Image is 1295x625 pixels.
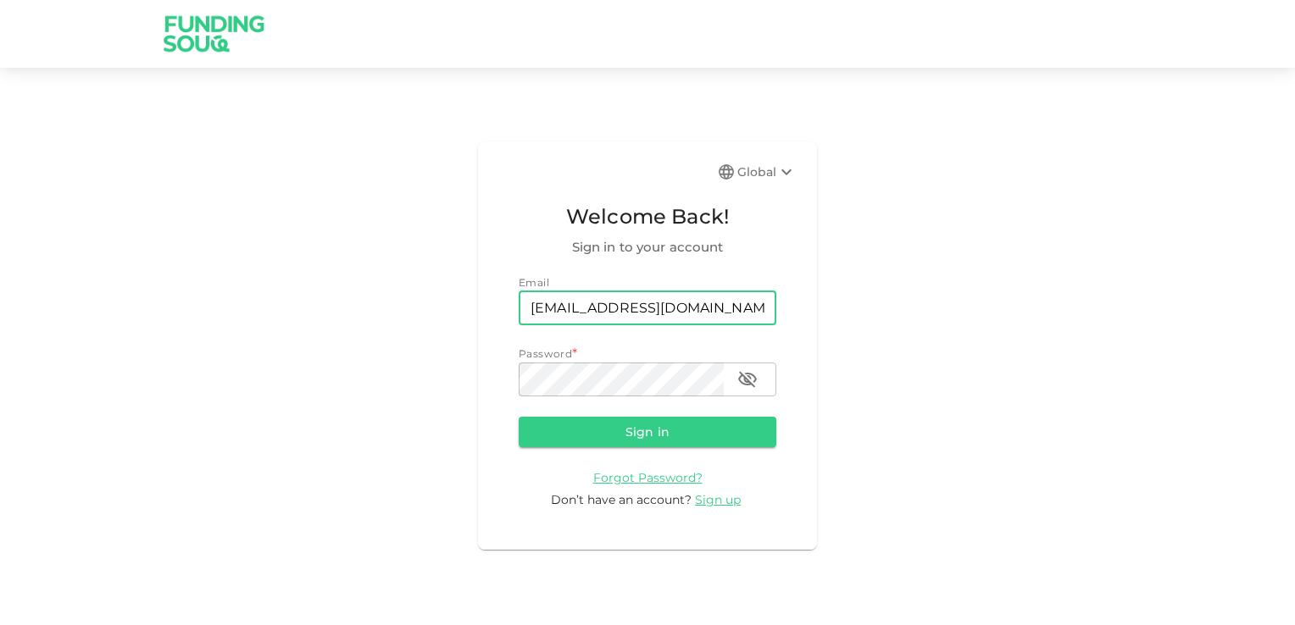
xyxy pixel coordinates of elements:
div: Global [737,162,797,182]
input: password [519,362,724,396]
span: Sign in to your account [519,237,776,257]
span: Sign up [695,492,741,507]
span: Don’t have an account? [551,492,692,507]
a: Forgot Password? [593,469,703,485]
button: Sign in [519,417,776,447]
input: email [519,291,776,325]
span: Forgot Password? [593,470,703,485]
span: Email [519,276,549,289]
span: Welcome Back! [519,201,776,233]
span: Password [519,347,572,360]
